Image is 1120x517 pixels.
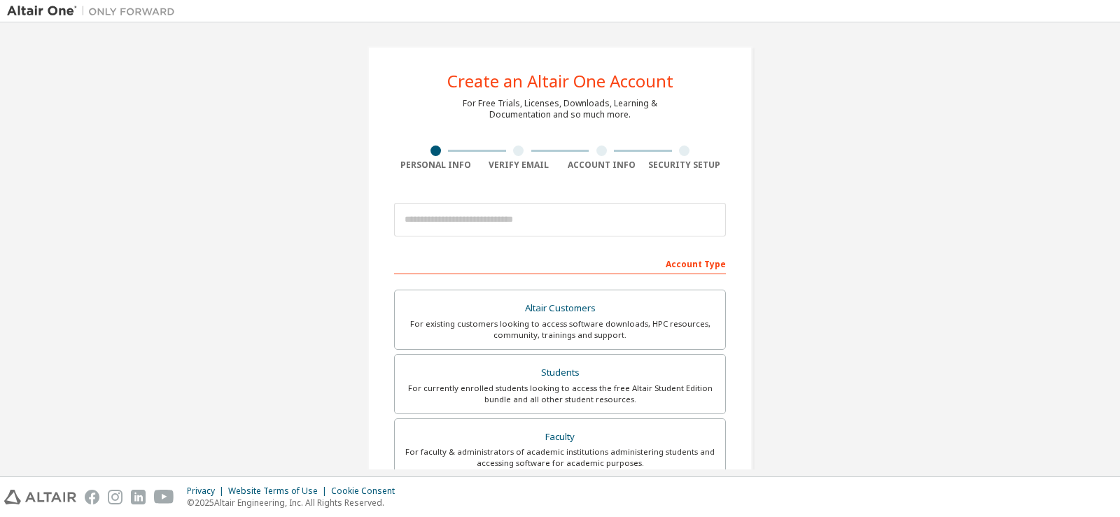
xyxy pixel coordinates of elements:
[187,497,403,509] p: © 2025 Altair Engineering, Inc. All Rights Reserved.
[394,252,726,274] div: Account Type
[394,160,477,171] div: Personal Info
[108,490,122,504] img: instagram.svg
[228,486,331,497] div: Website Terms of Use
[7,4,182,18] img: Altair One
[477,160,561,171] div: Verify Email
[85,490,99,504] img: facebook.svg
[560,160,643,171] div: Account Info
[4,490,76,504] img: altair_logo.svg
[403,318,717,341] div: For existing customers looking to access software downloads, HPC resources, community, trainings ...
[154,490,174,504] img: youtube.svg
[403,383,717,405] div: For currently enrolled students looking to access the free Altair Student Edition bundle and all ...
[403,446,717,469] div: For faculty & administrators of academic institutions administering students and accessing softwa...
[131,490,146,504] img: linkedin.svg
[331,486,403,497] div: Cookie Consent
[187,486,228,497] div: Privacy
[403,363,717,383] div: Students
[463,98,657,120] div: For Free Trials, Licenses, Downloads, Learning & Documentation and so much more.
[403,427,717,447] div: Faculty
[643,160,727,171] div: Security Setup
[403,299,717,318] div: Altair Customers
[447,73,673,90] div: Create an Altair One Account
